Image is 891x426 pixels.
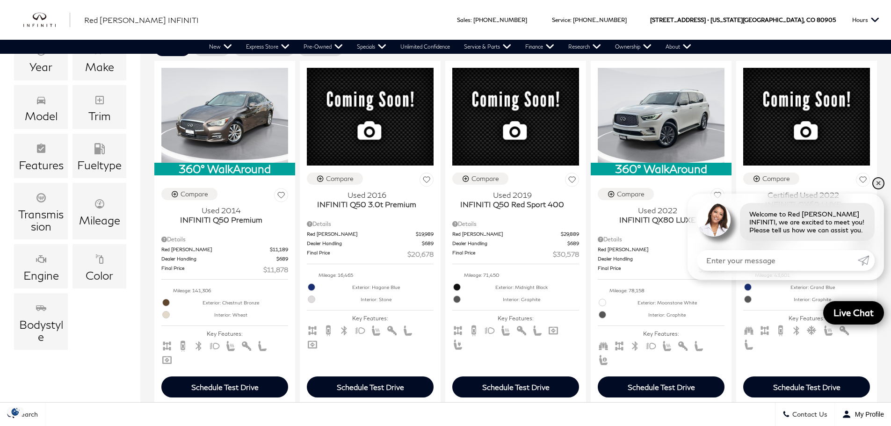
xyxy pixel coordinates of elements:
span: Power Seats [452,340,464,347]
span: Fog Lights [355,326,366,333]
span: $689 [567,240,579,247]
a: Red [PERSON_NAME] $19,989 [307,231,434,238]
button: Compare Vehicle [307,173,363,185]
span: Dealer Handling [598,255,713,262]
button: Compare Vehicle [161,188,217,200]
span: Backup Camera [468,326,479,333]
a: Service & Parts [457,40,518,54]
div: Features [19,159,64,171]
span: Red [PERSON_NAME] [161,246,270,253]
nav: Main Navigation [202,40,698,54]
a: Final Price $11,878 [161,265,288,274]
img: 2019 INFINITI Q50 Red Sport 400 [452,68,579,166]
button: Save Vehicle [710,188,724,204]
div: Year [29,61,52,73]
img: INFINITI [23,13,70,28]
span: Exterior: Moonstone White [609,298,724,307]
span: Exterior: Midnight Black [464,282,579,292]
span: Fog Lights [209,341,220,348]
img: 2022 INFINITI QX60 LUXE [743,68,870,166]
span: Keyless Entry [677,341,688,348]
span: Red [PERSON_NAME] [598,246,706,253]
span: Keyless Entry [516,326,527,333]
button: Save Vehicle [420,173,434,189]
div: Make [85,61,114,73]
span: $11,189 [270,246,288,253]
div: Transmission [18,208,65,233]
img: Opt-Out Icon [5,407,26,417]
div: Pricing Details - INFINITI QX80 LUXE [598,235,724,244]
span: Fog Lights [645,341,657,348]
span: Final Price [161,265,263,274]
button: Compare Vehicle [743,173,799,185]
span: $29,889 [561,231,579,238]
a: Dealer Handling $689 [598,255,724,262]
span: Leather Seats [743,340,754,347]
span: Interior: Graphite [464,295,579,304]
span: Dealer Handling [452,240,567,247]
a: [STREET_ADDRESS] • [US_STATE][GEOGRAPHIC_DATA], CO 80905 [650,16,836,23]
div: Schedule Test Drive - INFINITI Q50 Premium [161,376,288,397]
span: INFINITI Q50 Premium [161,215,281,224]
a: Live Chat [823,301,884,325]
img: 2014 INFINITI Q50 Premium [161,68,288,163]
span: Final Price [452,249,553,259]
span: Dealer Handling [161,255,276,262]
span: Search [14,411,38,419]
div: FueltypeFueltype [72,134,126,178]
span: Heated Seats [823,326,834,333]
span: AWD [614,341,625,348]
span: $689 [276,255,288,262]
a: Submit [858,250,875,271]
a: Red [PERSON_NAME] $29,889 [452,231,579,238]
button: Save Vehicle [856,173,870,189]
span: AWD [307,326,318,333]
li: Mileage: 78,158 [598,284,724,296]
div: Schedule Test Drive - INFINITI Q50 Red Sport 400 [452,376,579,397]
a: Final Price $30,578 [452,249,579,259]
span: Exterior: Grand Blue [755,282,870,292]
span: Features [36,141,47,159]
div: Bodystyle [18,318,65,343]
div: Schedule Test Drive [482,383,550,391]
a: infiniti [23,13,70,28]
span: Keyless Entry [241,341,252,348]
span: Leather Seats [257,341,268,348]
div: EngineEngine [14,244,68,289]
span: Navigation Sys [548,326,559,333]
button: Compare Vehicle [598,188,654,200]
span: Memory Seats [598,355,609,362]
div: Engine [23,269,59,282]
span: Heated Seats [370,326,382,333]
span: Bodystyle [36,300,47,318]
span: Certified Used 2022 [743,190,863,200]
img: Agent profile photo [697,203,731,237]
a: Dealer Handling $689 [307,240,434,247]
span: $11,878 [263,265,288,274]
span: Color [94,251,105,269]
span: Cooled Seats [807,326,818,333]
span: Heated Seats [661,341,673,348]
span: Interior: Stone [319,295,434,304]
span: Leather Seats [693,341,704,348]
span: Exterior: Hagane Blue [319,282,434,292]
div: Schedule Test Drive - INFINITI QX60 LUXE [743,376,870,397]
span: Used 2019 [452,190,572,200]
li: Mileage: 71,450 [452,269,579,281]
a: Red [PERSON_NAME] $33,689 [598,246,724,253]
span: INFINITI QX80 LUXE [598,215,717,224]
span: Interior: Graphite [755,295,870,304]
div: Schedule Test Drive [337,383,404,391]
a: Unlimited Confidence [393,40,457,54]
div: TransmissionTransmission [14,183,68,239]
a: Used 2022INFINITI QX80 LUXE [598,206,724,224]
span: Fog Lights [484,326,495,333]
span: Fueltype [94,141,105,159]
span: $19,989 [416,231,434,238]
span: Red [PERSON_NAME] [452,231,561,238]
button: Save Vehicle [565,173,579,189]
div: ColorColor [72,244,126,289]
div: Schedule Test Drive [773,383,840,391]
div: Schedule Test Drive - INFINITI Q50 3.0t Premium [307,376,434,397]
li: Mileage: 16,465 [307,269,434,281]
